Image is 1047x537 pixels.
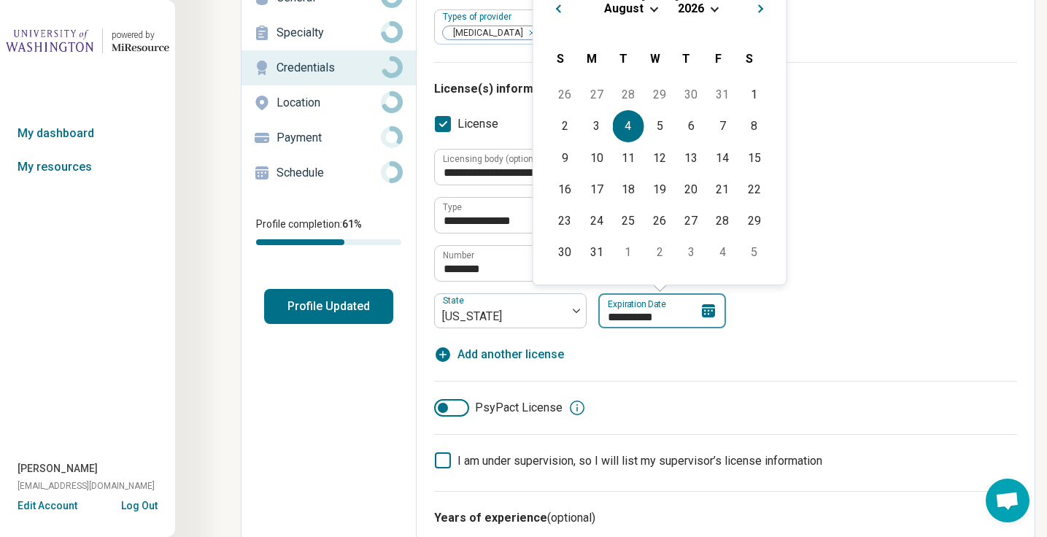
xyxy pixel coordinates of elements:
div: Profile completion: [242,208,416,254]
span: S [557,52,564,66]
div: Choose Monday, August 3rd, 2026 [581,110,612,142]
div: Choose Sunday, August 16th, 2026 [549,174,581,205]
div: Choose Tuesday, July 28th, 2026 [612,79,644,110]
div: Choose Saturday, August 1st, 2026 [738,79,770,110]
h3: Years of experience [434,509,1017,527]
span: License [457,115,498,133]
button: Add another license [434,346,564,363]
div: Choose Monday, August 10th, 2026 [581,142,612,174]
span: 61 % [342,218,362,230]
div: Choose Wednesday, August 5th, 2026 [644,110,675,142]
div: Choose Sunday, August 23rd, 2026 [549,205,581,236]
div: Month August, 2026 [549,79,770,268]
div: Choose Wednesday, September 2nd, 2026 [644,236,675,268]
div: Choose Tuesday, August 4th, 2026 [612,110,644,142]
span: [EMAIL_ADDRESS][DOMAIN_NAME] [18,479,155,492]
div: Choose Thursday, August 13th, 2026 [676,142,707,174]
button: Log Out [121,498,158,510]
a: Location [242,85,416,120]
span: T [619,52,627,66]
div: Choose Friday, August 21st, 2026 [707,174,738,205]
div: Choose Saturday, August 29th, 2026 [738,205,770,236]
div: Choose Friday, August 14th, 2026 [707,142,738,174]
a: Payment [242,120,416,155]
label: Types of provider [443,12,514,22]
div: Choose Monday, August 17th, 2026 [581,174,612,205]
span: August [604,1,644,15]
div: Choose Monday, August 24th, 2026 [581,205,612,236]
div: Choose Sunday, August 9th, 2026 [549,142,581,174]
div: Choose Monday, August 31st, 2026 [581,236,612,268]
img: University of Washington [6,23,93,58]
div: Choose Sunday, August 30th, 2026 [549,236,581,268]
p: Schedule [277,164,381,182]
div: Choose Thursday, August 27th, 2026 [676,205,707,236]
input: credential.licenses.0.name [435,198,738,233]
button: 2026 [677,1,705,16]
div: Choose Thursday, August 6th, 2026 [676,110,707,142]
div: Choose Friday, September 4th, 2026 [707,236,738,268]
div: Choose Wednesday, August 26th, 2026 [644,205,675,236]
a: Credentials [242,50,416,85]
div: powered by [112,28,169,42]
div: Choose Sunday, August 2nd, 2026 [549,110,581,142]
p: Specialty [277,24,381,42]
label: Licensing body (optional) [443,155,544,163]
div: Choose Thursday, July 30th, 2026 [676,79,707,110]
label: PsyPact License [434,399,563,417]
a: University of Washingtonpowered by [6,23,169,58]
label: Number [443,251,474,260]
div: Choose Tuesday, August 18th, 2026 [612,174,644,205]
button: August [603,1,644,16]
div: Choose Tuesday, August 25th, 2026 [612,205,644,236]
div: Choose Saturday, August 8th, 2026 [738,110,770,142]
span: F [715,52,722,66]
span: [MEDICAL_DATA] [443,26,528,40]
div: Choose Wednesday, August 12th, 2026 [644,142,675,174]
div: Choose Sunday, July 26th, 2026 [549,79,581,110]
p: Payment [277,129,381,147]
label: State [443,295,467,306]
button: Profile Updated [264,289,393,324]
div: Choose Saturday, August 22nd, 2026 [738,174,770,205]
div: Choose Thursday, September 3rd, 2026 [676,236,707,268]
label: Type [443,203,462,212]
a: Specialty [242,15,416,50]
div: Choose Tuesday, September 1st, 2026 [612,236,644,268]
div: Choose Thursday, August 20th, 2026 [676,174,707,205]
div: Choose Wednesday, August 19th, 2026 [644,174,675,205]
span: (optional) [547,511,595,525]
div: Choose Friday, July 31st, 2026 [707,79,738,110]
h3: License(s) information [434,80,1017,98]
div: Choose Monday, July 27th, 2026 [581,79,612,110]
div: Choose Friday, August 28th, 2026 [707,205,738,236]
a: Schedule [242,155,416,190]
div: Choose Friday, August 7th, 2026 [707,110,738,142]
span: [PERSON_NAME] [18,461,98,476]
button: Edit Account [18,498,77,514]
div: Choose Tuesday, August 11th, 2026 [612,142,644,174]
span: Add another license [457,346,564,363]
span: S [746,52,753,66]
div: Choose Wednesday, July 29th, 2026 [644,79,675,110]
span: M [587,52,597,66]
span: 2026 [678,1,704,15]
div: Profile completion [256,239,401,245]
div: Open chat [986,479,1029,522]
p: Location [277,94,381,112]
p: Credentials [277,59,381,77]
span: W [650,52,660,66]
span: I am under supervision, so I will list my supervisor’s license information [457,454,822,468]
span: T [682,52,690,66]
div: Choose Saturday, September 5th, 2026 [738,236,770,268]
div: Choose Saturday, August 15th, 2026 [738,142,770,174]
